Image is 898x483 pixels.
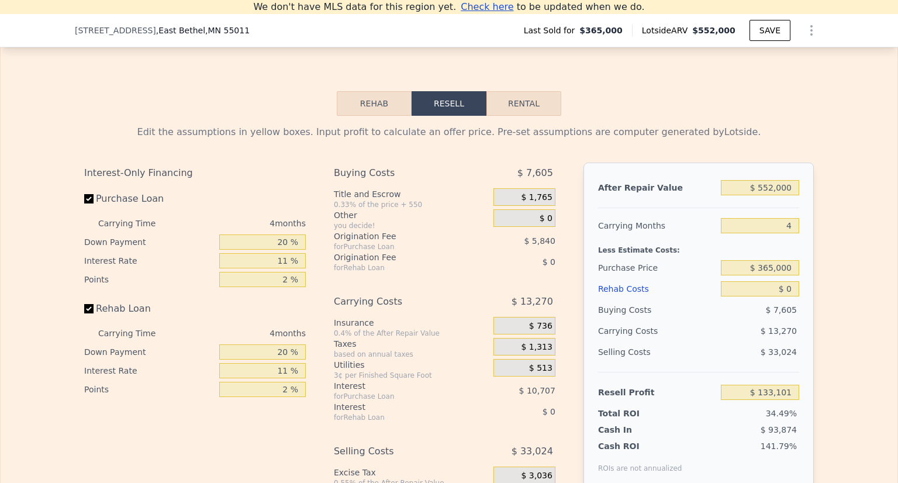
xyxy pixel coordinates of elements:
[84,125,814,139] div: Edit the assumptions in yellow boxes. Input profit to calculate an offer price. Pre-set assumptio...
[766,409,797,418] span: 34.49%
[750,20,790,41] button: SAVE
[598,320,671,341] div: Carrying Costs
[598,440,682,452] div: Cash ROI
[337,91,412,116] button: Rehab
[524,236,555,246] span: $ 5,840
[334,371,489,380] div: 3¢ per Finished Square Foot
[98,324,174,343] div: Carrying Time
[334,209,489,221] div: Other
[84,251,215,270] div: Interest Rate
[579,25,623,36] span: $365,000
[598,257,716,278] div: Purchase Price
[334,317,489,329] div: Insurance
[98,214,174,233] div: Carrying Time
[84,233,215,251] div: Down Payment
[84,380,215,399] div: Points
[179,214,306,233] div: 4 months
[334,230,464,242] div: Origination Fee
[540,213,552,224] span: $ 0
[75,25,156,36] span: [STREET_ADDRESS]
[334,263,464,272] div: for Rehab Loan
[412,91,486,116] button: Resell
[519,386,555,395] span: $ 10,707
[334,242,464,251] div: for Purchase Loan
[512,291,553,312] span: $ 13,270
[598,236,799,257] div: Less Estimate Costs:
[334,291,464,312] div: Carrying Costs
[84,304,94,313] input: Rehab Loan
[800,19,823,42] button: Show Options
[334,392,464,401] div: for Purchase Loan
[179,324,306,343] div: 4 months
[334,329,489,338] div: 0.4% of the After Repair Value
[598,215,716,236] div: Carrying Months
[334,221,489,230] div: you decide!
[512,441,553,462] span: $ 33,024
[84,343,215,361] div: Down Payment
[334,359,489,371] div: Utilities
[84,298,215,319] label: Rehab Loan
[543,257,555,267] span: $ 0
[642,25,692,36] span: Lotside ARV
[598,278,716,299] div: Rehab Costs
[461,1,513,12] span: Check here
[334,467,489,478] div: Excise Tax
[84,188,215,209] label: Purchase Loan
[84,194,94,203] input: Purchase Loan
[205,26,250,35] span: , MN 55011
[598,341,716,363] div: Selling Costs
[517,163,553,184] span: $ 7,605
[334,163,464,184] div: Buying Costs
[766,305,797,315] span: $ 7,605
[598,452,682,473] div: ROIs are not annualized
[529,321,552,332] span: $ 736
[761,425,797,434] span: $ 93,874
[761,347,797,357] span: $ 33,024
[761,326,797,336] span: $ 13,270
[334,441,464,462] div: Selling Costs
[524,25,580,36] span: Last Sold for
[84,163,306,184] div: Interest-Only Financing
[84,270,215,289] div: Points
[334,413,464,422] div: for Rehab Loan
[486,91,561,116] button: Rental
[598,424,671,436] div: Cash In
[334,251,464,263] div: Origination Fee
[334,350,489,359] div: based on annual taxes
[761,441,797,451] span: 141.79%
[521,192,552,203] span: $ 1,765
[334,401,464,413] div: Interest
[598,177,716,198] div: After Repair Value
[156,25,250,36] span: , East Bethel
[334,338,489,350] div: Taxes
[521,342,552,353] span: $ 1,313
[598,408,671,419] div: Total ROI
[334,380,464,392] div: Interest
[334,188,489,200] div: Title and Escrow
[521,471,552,481] span: $ 3,036
[529,363,552,374] span: $ 513
[84,361,215,380] div: Interest Rate
[598,382,716,403] div: Resell Profit
[334,200,489,209] div: 0.33% of the price + 550
[543,407,555,416] span: $ 0
[598,299,716,320] div: Buying Costs
[692,26,735,35] span: $552,000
